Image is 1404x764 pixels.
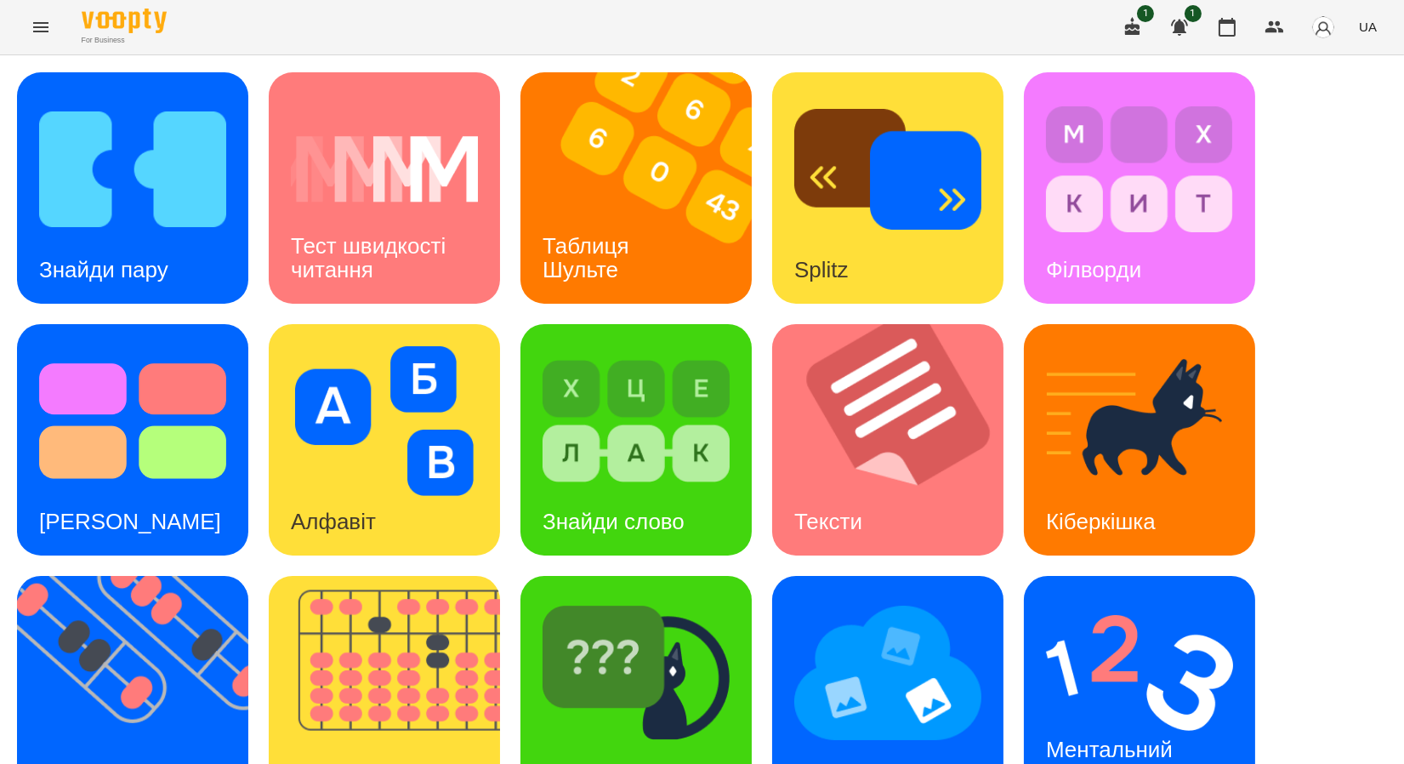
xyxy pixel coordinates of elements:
a: SplitzSplitz [772,72,1003,304]
a: ФілвордиФілворди [1024,72,1255,304]
img: Знайди пару [39,94,226,244]
img: Таблиця Шульте [520,72,773,304]
img: Ментальний рахунок [1046,598,1233,748]
h3: Тексти [794,509,862,534]
a: ТекстиТексти [772,324,1003,556]
h3: [PERSON_NAME] [39,509,221,534]
a: Знайди паруЗнайди пару [17,72,248,304]
h3: Тест швидкості читання [291,233,452,282]
span: 1 [1137,5,1154,22]
img: Знайди Кіберкішку [543,598,730,748]
h3: Splitz [794,257,849,282]
img: avatar_s.png [1311,15,1335,39]
a: КіберкішкаКіберкішка [1024,324,1255,556]
img: Алфавіт [291,346,478,496]
img: Splitz [794,94,981,244]
button: Menu [20,7,61,48]
h3: Філворди [1046,257,1141,282]
span: 1 [1185,5,1202,22]
img: Voopty Logo [82,9,167,33]
h3: Кіберкішка [1046,509,1156,534]
h3: Таблиця Шульте [543,233,635,282]
h3: Знайди слово [543,509,685,534]
img: Тест швидкості читання [291,94,478,244]
img: Мнемотехніка [794,598,981,748]
a: Тест Струпа[PERSON_NAME] [17,324,248,556]
h3: Алфавіт [291,509,376,534]
img: Філворди [1046,94,1233,244]
span: UA [1359,18,1377,36]
button: UA [1352,11,1384,43]
img: Тексти [772,324,1025,556]
h3: Знайди пару [39,257,168,282]
img: Тест Струпа [39,346,226,496]
img: Знайди слово [543,346,730,496]
span: For Business [82,35,167,46]
a: Знайди словоЗнайди слово [520,324,752,556]
img: Кіберкішка [1046,346,1233,496]
a: АлфавітАлфавіт [269,324,500,556]
a: Таблиця ШультеТаблиця Шульте [520,72,752,304]
a: Тест швидкості читанняТест швидкості читання [269,72,500,304]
